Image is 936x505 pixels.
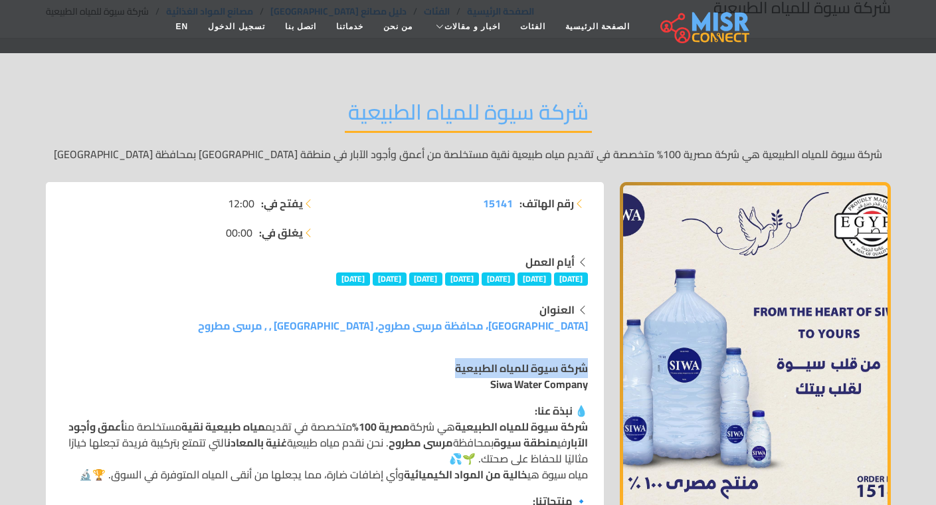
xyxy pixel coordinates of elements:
a: تسجيل الدخول [198,14,274,39]
strong: العنوان [539,300,575,320]
span: 00:00 [226,225,252,241]
a: من نحن [373,14,422,39]
p: هي شركة متخصصة في تقديم مستخلصة من في بمحافظة . نحن نقدم مياه طبيعية التي تتمتع بتركيبة فريدة تجع... [62,403,588,482]
strong: شركة سيوة للمياه الطبيعية [455,417,588,437]
a: اتصل بنا [275,14,326,39]
a: اخبار و مقالات [422,14,510,39]
span: [DATE] [554,272,588,286]
strong: رقم الهاتف: [519,195,574,211]
span: 12:00 [228,195,254,211]
h2: شركة سيوة للمياه الطبيعية [345,99,592,133]
a: [GEOGRAPHIC_DATA]، محافظة مرسى مطروح، [GEOGRAPHIC_DATA] , , مرسى مطروح [198,316,588,336]
strong: أيام العمل [525,252,575,272]
span: [DATE] [336,272,370,286]
span: [DATE] [373,272,407,286]
span: اخبار و مقالات [444,21,500,33]
a: خدماتنا [326,14,373,39]
span: 15141 [483,193,513,213]
span: [DATE] [445,272,479,286]
a: الصفحة الرئيسية [555,14,640,39]
strong: يغلق في: [259,225,303,241]
span: [DATE] [482,272,515,286]
strong: يفتح في: [261,195,303,211]
strong: 💧 نبذة عنا: [535,401,588,421]
a: الفئات [510,14,555,39]
strong: مرسى مطروح [389,433,453,453]
a: EN [166,14,199,39]
a: 15141 [483,195,513,211]
strong: منطقة سيوة [494,433,557,453]
img: main.misr_connect [660,10,749,43]
strong: خالية من المواد الكيميائية [404,464,527,484]
p: شركة سيوة للمياه الطبيعية هي شركة مصرية 100% متخصصة في تقديم مياه طبيعية نقية مستخلصة من أعمق وأج... [46,146,891,162]
strong: مياه طبيعية نقية [181,417,265,437]
strong: أعمق وأجود الآبار [68,417,588,453]
strong: Siwa Water Company [490,374,588,394]
strong: شركة سيوة للمياه الطبيعية [455,358,588,378]
strong: مصرية 100% [352,417,410,437]
span: [DATE] [517,272,551,286]
span: [DATE] [409,272,443,286]
strong: غنية بالمعادن [227,433,287,453]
